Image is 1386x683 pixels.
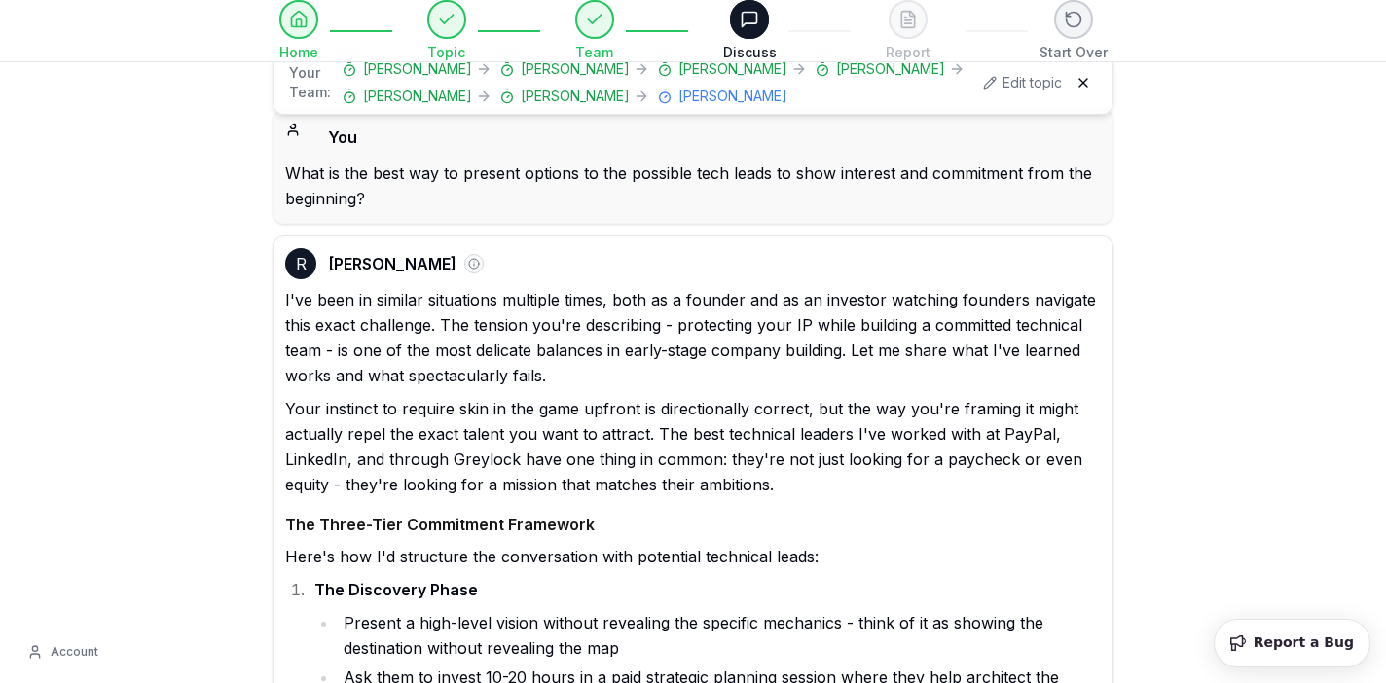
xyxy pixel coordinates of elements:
[285,396,1101,497] p: Your instinct to require skin in the game upfront is directionally correct, but the way you're fr...
[328,126,357,149] span: You
[1039,43,1108,62] span: Start Over
[338,610,1101,661] li: Present a high-level vision without revealing the specific mechanics - think of it as showing the...
[815,59,945,79] button: [PERSON_NAME]
[285,513,1101,536] h4: The Three-Tier Commitment Framework
[678,87,787,106] span: [PERSON_NAME]
[285,248,316,279] div: R
[521,87,630,106] span: [PERSON_NAME]
[886,43,930,62] span: Report
[521,59,630,79] span: [PERSON_NAME]
[363,59,472,79] span: [PERSON_NAME]
[285,544,1101,569] p: Here's how I'd structure the conversation with potential technical leads:
[575,43,613,62] span: Team
[314,580,478,599] strong: The Discovery Phase
[51,644,98,660] span: Account
[1003,73,1062,92] span: Edit topic
[279,43,318,62] span: Home
[328,252,456,275] span: [PERSON_NAME]
[16,636,110,667] button: Account
[285,161,1101,211] div: What is the best way to present options to the possible tech leads to show interest and commitmen...
[657,59,787,79] button: [PERSON_NAME]
[657,87,787,106] button: [PERSON_NAME]
[363,87,472,106] span: [PERSON_NAME]
[499,59,630,79] button: [PERSON_NAME]
[1070,69,1097,96] button: Hide team panel
[342,87,472,106] button: [PERSON_NAME]
[678,59,787,79] span: [PERSON_NAME]
[289,63,334,102] span: Your Team:
[983,73,1062,92] button: Edit topic
[427,43,465,62] span: Topic
[836,59,945,79] span: [PERSON_NAME]
[285,287,1101,388] p: I've been in similar situations multiple times, both as a founder and as an investor watching fou...
[499,87,630,106] button: [PERSON_NAME]
[723,43,777,62] span: Discuss
[342,59,472,79] button: [PERSON_NAME]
